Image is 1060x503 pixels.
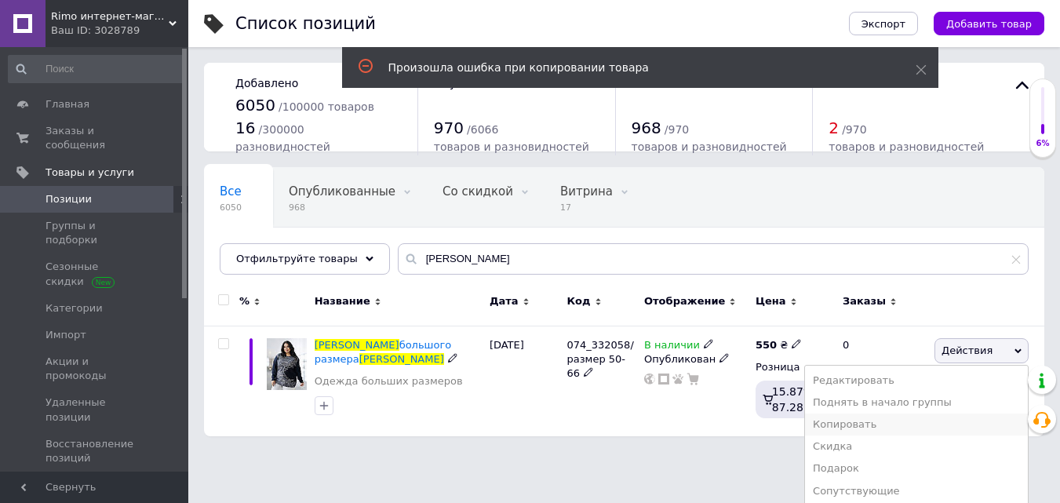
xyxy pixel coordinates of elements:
button: Экспорт [849,12,918,35]
span: Удаленные позиции [46,395,145,424]
span: большого размера [315,339,452,365]
span: / 970 [665,123,689,136]
span: Заказы [843,294,886,308]
div: 6% [1030,138,1055,149]
span: Rimo интернет-магазин одежды [51,9,169,24]
span: 6050 [220,202,242,213]
span: 16 [235,118,255,137]
div: ₴ [756,338,802,352]
span: [PERSON_NAME] [359,353,444,365]
span: 970 [434,118,464,137]
span: Товары и услуги [46,166,134,180]
li: Копировать [805,414,1028,436]
span: 15.87%, 87.28 ₴ [772,385,818,414]
span: Название [315,294,370,308]
div: Опубликован [644,352,748,366]
span: Отфильтруйте товары [236,253,358,264]
span: Добавить товар [946,18,1032,30]
span: 968 [632,118,661,137]
input: Поиск по названию позиции, артикулу и поисковым запросам [398,243,1029,275]
li: Скидка [805,436,1028,457]
span: / 100000 товаров [279,100,374,113]
div: Произошла ошибка при копировании товара [388,60,876,75]
div: Розница [756,360,829,374]
span: 17 [560,202,613,213]
span: Витрина [560,184,613,199]
span: / 300000 разновидностей [235,123,330,154]
span: Акции и промокоды [46,355,145,383]
span: 6050 [235,96,275,115]
span: Действия [942,344,993,356]
span: Добавлено [235,77,298,89]
span: 2 [829,118,839,137]
span: Восстановление позиций [46,437,145,465]
span: 074_332058/размер 50-66 [566,339,633,379]
span: Группы и подборки [46,219,145,247]
div: Список позиций [235,16,376,32]
span: товаров и разновидностей [632,140,787,153]
span: Позиции [46,192,92,206]
div: [DATE] [486,326,563,436]
button: Добавить товар [934,12,1044,35]
span: Все [220,184,242,199]
div: 0 [833,326,931,436]
span: Сезонные скидки [46,260,145,288]
img: Туника большого размера Бейли [267,338,307,390]
span: Отображение [644,294,725,308]
span: Скрытые [220,244,275,258]
span: Импорт [46,328,86,342]
li: Сопутствующие [805,480,1028,502]
a: [PERSON_NAME]большого размера[PERSON_NAME] [315,339,452,365]
span: / 970 [842,123,866,136]
span: % [239,294,250,308]
span: Со скидкой [443,184,513,199]
span: Опубликованные [289,184,395,199]
li: Подарок [805,457,1028,479]
div: Ваш ID: 3028789 [51,24,188,38]
input: Поиск [8,55,185,83]
a: Одежда больших размеров [315,374,463,388]
span: товаров и разновидностей [434,140,589,153]
span: Главная [46,97,89,111]
span: Категории [46,301,103,315]
li: Редактировать [805,370,1028,392]
span: Экспорт [861,18,905,30]
b: 550 [756,339,777,351]
li: Поднять в начало группы [805,392,1028,414]
span: Код [566,294,590,308]
span: 968 [289,202,395,213]
span: / 6066 [467,123,498,136]
span: [PERSON_NAME] [315,339,399,351]
span: Дата [490,294,519,308]
span: Цена [756,294,786,308]
span: В наличии [644,339,700,355]
span: товаров и разновидностей [829,140,984,153]
span: Заказы и сообщения [46,124,145,152]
